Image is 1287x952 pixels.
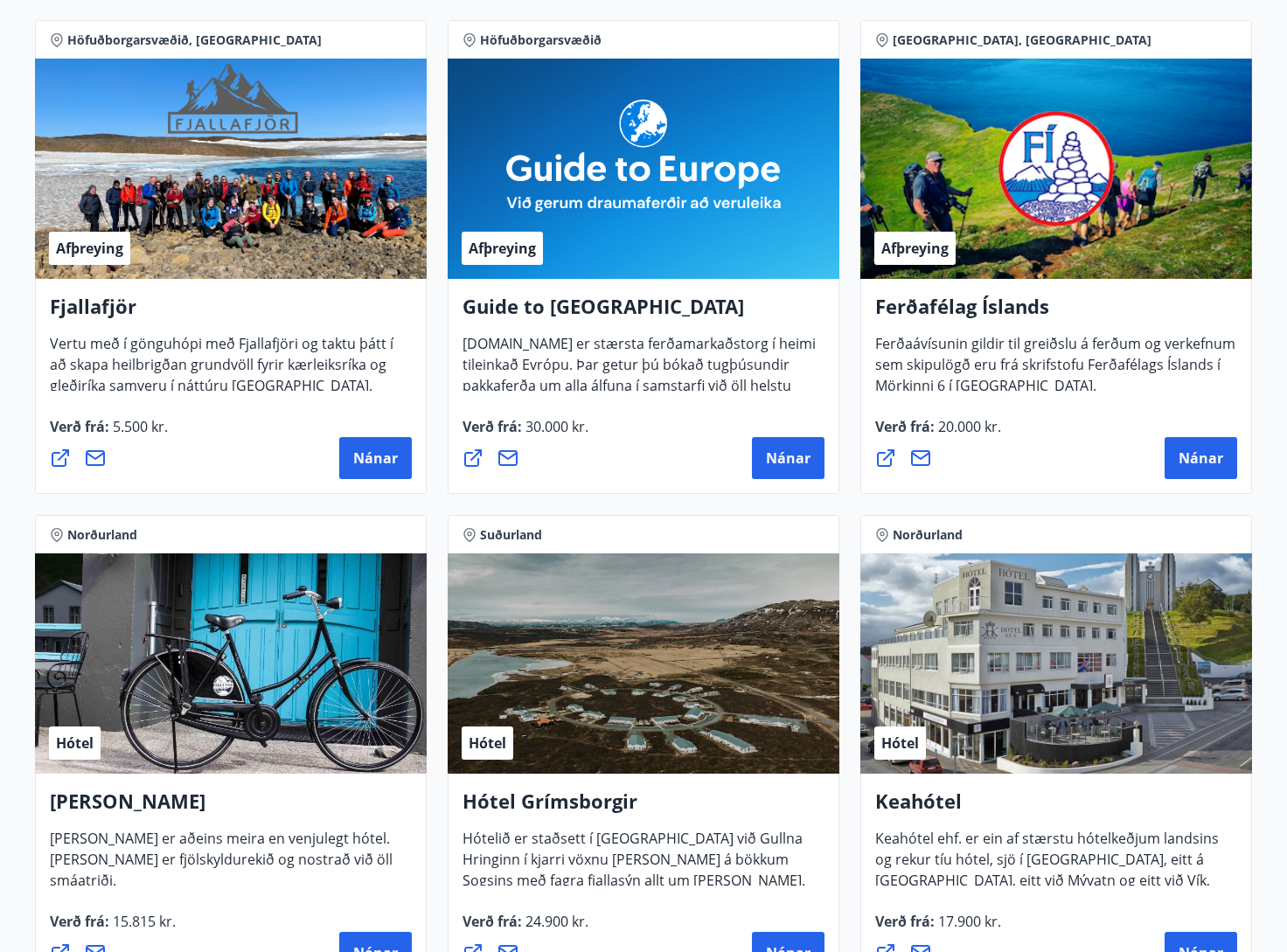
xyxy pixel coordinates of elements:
[109,417,168,436] span: 5.500 kr.
[469,733,506,753] span: Hótel
[67,526,137,544] span: Norðurland
[109,912,176,931] span: 15.815 kr.
[67,31,322,49] span: Höfuðborgarsvæðið, [GEOGRAPHIC_DATA]
[50,417,168,450] span: Verð frá :
[339,437,412,479] button: Nánar
[1179,448,1223,468] span: Nánar
[50,912,176,945] span: Verð frá :
[480,526,542,544] span: Suðurland
[50,788,412,828] h4: [PERSON_NAME]
[875,788,1237,828] h4: Keahótel
[875,912,1001,945] span: Verð frá :
[881,239,949,258] span: Afþreying
[463,912,588,945] span: Verð frá :
[875,293,1237,333] h4: Ferðafélag Íslands
[469,239,536,258] span: Afþreying
[522,912,588,931] span: 24.900 kr.
[463,788,824,828] h4: Hótel Grímsborgir
[353,448,398,468] span: Nánar
[752,437,824,479] button: Nánar
[935,417,1001,436] span: 20.000 kr.
[935,912,1001,931] span: 17.900 kr.
[463,829,805,946] span: Hótelið er staðsett í [GEOGRAPHIC_DATA] við Gullna Hringinn í kjarri vöxnu [PERSON_NAME] á bökkum...
[522,417,588,436] span: 30.000 kr.
[50,293,412,333] h4: Fjallafjör
[463,334,816,451] span: [DOMAIN_NAME] er stærsta ferðamarkaðstorg í heimi tileinkað Evrópu. Þar getur þú bókað tugþúsundi...
[463,417,588,450] span: Verð frá :
[893,526,963,544] span: Norðurland
[893,31,1151,49] span: [GEOGRAPHIC_DATA], [GEOGRAPHIC_DATA]
[56,239,123,258] span: Afþreying
[50,334,393,409] span: Vertu með í gönguhópi með Fjallafjöri og taktu þátt í að skapa heilbrigðan grundvöll fyrir kærlei...
[1165,437,1237,479] button: Nánar
[875,417,1001,450] span: Verð frá :
[56,733,94,753] span: Hótel
[875,334,1235,409] span: Ferðaávísunin gildir til greiðslu á ferðum og verkefnum sem skipulögð eru frá skrifstofu Ferðafél...
[50,829,393,904] span: [PERSON_NAME] er aðeins meira en venjulegt hótel. [PERSON_NAME] er fjölskyldurekið og nostrað við...
[881,733,919,753] span: Hótel
[463,293,824,333] h4: Guide to [GEOGRAPHIC_DATA]
[875,829,1219,946] span: Keahótel ehf. er ein af stærstu hótelkeðjum landsins og rekur tíu hótel, sjö í [GEOGRAPHIC_DATA],...
[766,448,810,468] span: Nánar
[480,31,602,49] span: Höfuðborgarsvæðið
